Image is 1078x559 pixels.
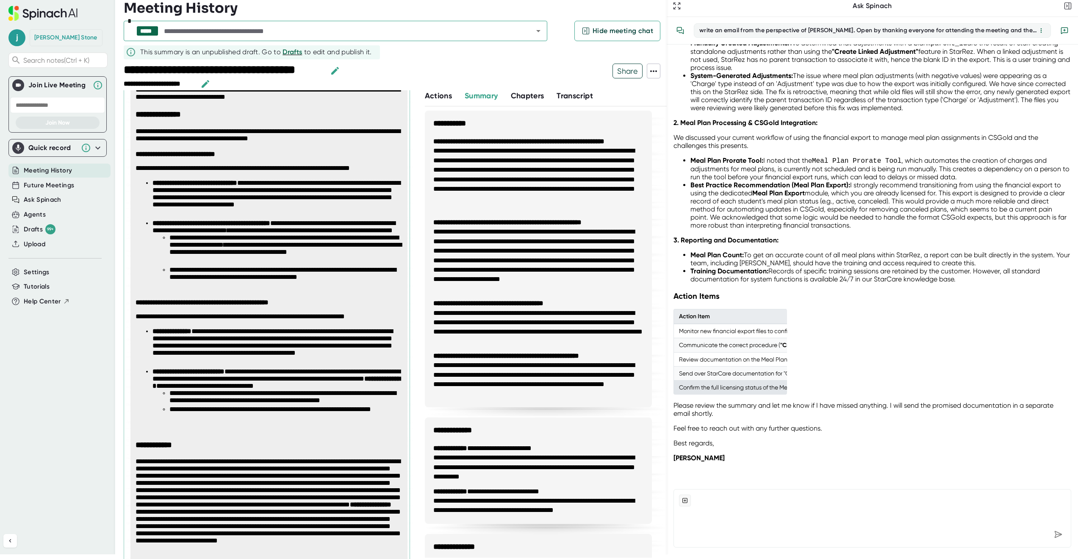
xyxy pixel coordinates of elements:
[511,90,544,102] button: Chapters
[690,267,768,275] strong: Training Documentation:
[12,139,103,156] div: Quick record
[673,236,779,244] strong: 3. Reporting and Documentation:
[674,338,1053,352] td: Communicate the correct procedure ( ) to staff who manually create adjustments to ensure data int...
[16,117,100,129] button: Join Now
[672,22,689,39] button: View conversation history
[24,181,74,190] button: Future Meetings
[45,224,55,234] div: 99+
[24,267,50,277] button: Settings
[1056,22,1073,39] button: New conversation
[24,297,70,306] button: Help Center
[690,156,1071,181] li: I noted that the , which automates the creation of charges and adjustments for meal plans, is cur...
[673,454,725,462] strong: [PERSON_NAME]
[24,166,72,175] button: Meeting History
[674,352,1053,366] td: Review documentation on the Meal Plan Export and discuss internally the feasibility of switching ...
[780,342,855,349] strong: "Create Linked Adjustment"
[425,90,452,102] button: Actions
[23,56,105,64] span: Search notes (Ctrl + K)
[673,401,1071,417] p: Please review the summary and let me know if I have missed anything. I will send the promised doc...
[28,144,77,152] div: Quick record
[532,25,544,37] button: Open
[812,157,901,165] code: Meal Plan Prorate Tool
[574,21,660,41] button: Hide meeting chat
[12,77,103,94] div: Join Live MeetingJoin Live Meeting
[24,224,55,234] div: Drafts
[673,439,1071,447] p: Best regards,
[690,251,744,259] strong: Meal Plan Count:
[24,195,61,205] button: Ask Spinach
[28,81,89,89] div: Join Live Meeting
[690,181,850,189] strong: Best Practice Recommendation (Meal Plan Export):
[34,34,97,42] div: Jeremy Stone
[690,72,793,80] strong: System-Generated Adjustments:
[690,39,1071,72] li: We determined that adjustments with a blank are the result of staff creating standalone adjustmen...
[45,119,70,126] span: Join Now
[465,90,498,102] button: Summary
[674,366,1053,380] td: Send over StarCare documentation for "Create Linked Adjustment," the Meal Plan Prorate Tool, and ...
[832,47,918,56] strong: "Create Linked Adjustment"
[283,48,302,56] span: Drafts
[683,2,1062,10] div: Ask Spinach
[690,267,1071,283] li: Records of specific training sessions are retained by the customer. However, all standard documen...
[425,91,452,100] span: Actions
[557,90,593,102] button: Transcript
[24,297,61,306] span: Help Center
[24,239,45,249] button: Upload
[24,210,46,220] button: Agents
[674,309,1053,324] th: Action Item
[690,156,763,164] strong: Meal Plan Prorate Tool:
[24,282,50,292] button: Tutorials
[8,29,25,46] span: j
[752,189,805,197] strong: Meal Plan Export
[690,181,1071,229] li: I strongly recommend transitioning from using the financial export to using the dedicated module,...
[674,380,1053,394] td: Confirm the full licensing status of the Meal Plan Export module.
[674,324,1053,338] td: Monitor new financial export files to confirm that linked adjustments are appearing correctly. Re...
[673,133,1071,150] p: We discussed your current workflow of using the financial export to manage meal plan assignments ...
[690,251,1071,267] li: To get an accurate count of all meal plans within StarRez, a report can be built directly in the ...
[673,424,1071,432] p: Feel free to reach out with any further questions.
[690,72,1071,112] li: The issue where meal plan adjustments (with negative values) were appearing as a 'Charge' type in...
[673,119,818,127] strong: 2. Meal Plan Processing & CSGold Integration:
[140,47,372,57] div: This summary is an unpublished draft. Go to to edit and publish it.
[1050,527,1066,542] div: Send message
[14,81,22,89] img: Join Live Meeting
[612,64,643,78] button: Share
[613,64,642,78] span: Share
[593,26,653,36] span: Hide meeting chat
[24,224,55,234] button: Drafts 99+
[673,291,720,301] strong: Action Items
[699,27,1037,34] div: write an email from the perspective of [PERSON_NAME]. Open by thanking everyone for attending the...
[557,91,593,100] span: Transcript
[283,47,302,57] button: Drafts
[465,91,498,100] span: Summary
[511,91,544,100] span: Chapters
